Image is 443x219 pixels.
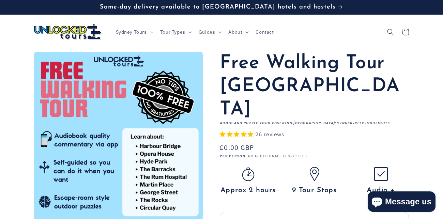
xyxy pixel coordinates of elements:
[100,4,336,10] span: Same-day delivery available to [GEOGRAPHIC_DATA] hotels and hostels
[32,21,105,42] a: Unlocked Tours
[160,29,185,35] span: Tour Types
[256,29,274,35] span: Contact
[353,186,409,203] span: Audio + Puzzles
[220,186,276,195] span: Approx 2 hours
[220,154,409,158] p: | NO ADDITIONAL FEES OR TIPS
[366,191,438,214] inbox-online-store-chat: Shopify online store chat
[112,25,156,39] summary: Sydney Tours
[220,121,390,125] strong: Audio and Puzzle tour covering [GEOGRAPHIC_DATA]'s inner-city highlights
[195,25,225,39] summary: Guides
[383,25,398,40] summary: Search
[228,29,242,35] span: About
[292,186,337,195] span: 9 Tour Stops
[116,29,147,35] span: Sydney Tours
[251,25,278,39] a: Contact
[220,52,409,121] h1: Free Walking Tour [GEOGRAPHIC_DATA]
[34,24,102,40] img: Unlocked Tours
[255,131,285,138] span: 26 reviews
[224,25,251,39] summary: About
[220,131,255,138] span: 4.92 stars
[220,154,245,158] strong: PER PERSON
[156,25,195,39] summary: Tour Types
[220,143,254,152] span: £0.00 GBP
[199,29,215,35] span: Guides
